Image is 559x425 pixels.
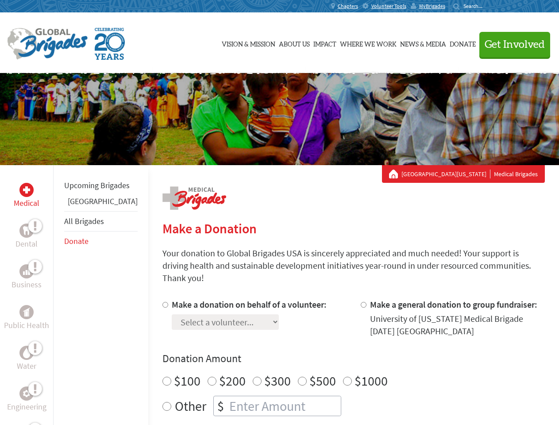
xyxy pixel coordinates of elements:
div: Business [19,264,34,278]
label: $100 [174,372,200,389]
p: Your donation to Global Brigades USA is sincerely appreciated and much needed! Your support is dr... [162,247,545,284]
p: Water [17,360,36,372]
img: Dental [23,226,30,235]
h2: Make a Donation [162,220,545,236]
a: DentalDental [15,224,38,250]
label: $300 [264,372,291,389]
li: Donate [64,232,138,251]
div: Engineering [19,386,34,401]
a: All Brigades [64,216,104,226]
a: Impact [313,21,336,65]
li: Upcoming Brigades [64,176,138,195]
span: Chapters [338,3,358,10]
img: Water [23,348,30,358]
span: Get Involved [485,39,545,50]
li: All Brigades [64,211,138,232]
label: Make a general donation to group fundraiser: [370,299,537,310]
a: [GEOGRAPHIC_DATA][US_STATE] [401,170,490,178]
img: Medical [23,186,30,193]
a: About Us [279,21,310,65]
div: $ [214,396,227,416]
a: Donate [450,21,476,65]
a: WaterWater [17,346,36,372]
a: Public HealthPublic Health [4,305,49,332]
a: Upcoming Brigades [64,180,130,190]
img: Public Health [23,308,30,317]
a: EngineeringEngineering [7,386,46,413]
span: MyBrigades [419,3,445,10]
input: Search... [463,3,489,9]
label: Make a donation on behalf of a volunteer: [172,299,327,310]
li: Guatemala [64,195,138,211]
div: Medical [19,183,34,197]
label: $500 [309,372,336,389]
img: Global Brigades Celebrating 20 Years [95,28,125,60]
a: MedicalMedical [14,183,39,209]
img: Business [23,268,30,275]
button: Get Involved [479,32,550,57]
img: Global Brigades Logo [7,28,88,60]
div: Public Health [19,305,34,319]
div: Water [19,346,34,360]
a: BusinessBusiness [12,264,42,291]
label: $1000 [355,372,388,389]
p: Engineering [7,401,46,413]
p: Dental [15,238,38,250]
span: Volunteer Tools [371,3,406,10]
p: Medical [14,197,39,209]
img: Engineering [23,390,30,397]
a: Where We Work [340,21,397,65]
p: Public Health [4,319,49,332]
div: Medical Brigades [389,170,538,178]
div: University of [US_STATE] Medical Brigade [DATE] [GEOGRAPHIC_DATA] [370,313,545,337]
a: [GEOGRAPHIC_DATA] [68,196,138,206]
a: Vision & Mission [222,21,275,65]
input: Enter Amount [227,396,341,416]
a: Donate [64,236,89,246]
label: Other [175,396,206,416]
img: logo-medical.png [162,186,226,210]
p: Business [12,278,42,291]
a: News & Media [400,21,446,65]
div: Dental [19,224,34,238]
h4: Donation Amount [162,352,545,366]
label: $200 [219,372,246,389]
